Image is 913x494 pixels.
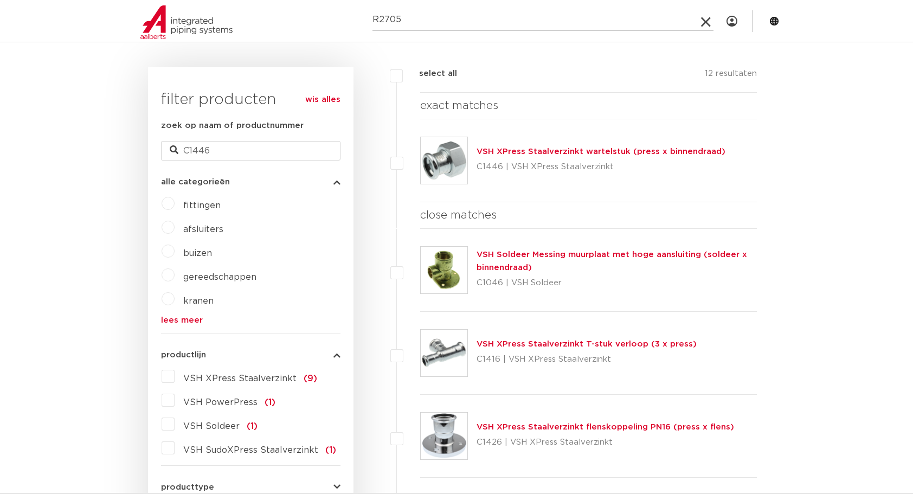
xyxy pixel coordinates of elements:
button: productlijn [161,351,340,359]
span: VSH Soldeer [183,422,240,431]
button: producttype [161,483,340,491]
h4: exact matches [420,97,757,114]
h4: close matches [420,207,757,224]
p: C1046 | VSH Soldeer [477,274,757,292]
span: alle categorieën [161,178,230,186]
span: (9) [304,374,317,383]
a: wis alles [305,93,340,106]
span: productlijn [161,351,206,359]
p: C1416 | VSH XPress Staalverzinkt [477,351,697,368]
label: zoek op naam of productnummer [161,119,304,132]
img: Thumbnail for VSH XPress Staalverzinkt wartelstuk (press x binnendraad) [421,137,467,184]
a: afsluiters [183,225,223,234]
a: fittingen [183,201,221,210]
a: VSH XPress Staalverzinkt flenskoppeling PN16 (press x flens) [477,423,734,431]
p: 12 resultaten [705,67,757,84]
p: C1426 | VSH XPress Staalverzinkt [477,434,734,451]
img: Thumbnail for VSH Soldeer Messing muurplaat met hoge aansluiting (soldeer x binnendraad) [421,247,467,293]
span: VSH SudoXPress Staalverzinkt [183,446,318,454]
span: VSH XPress Staalverzinkt [183,374,297,383]
a: VSH XPress Staalverzinkt T-stuk verloop (3 x press) [477,340,697,348]
span: producttype [161,483,214,491]
span: (1) [265,398,275,407]
span: VSH PowerPress [183,398,258,407]
a: gereedschappen [183,273,256,281]
h3: filter producten [161,89,340,111]
label: select all [403,67,457,80]
span: (1) [325,446,336,454]
a: kranen [183,297,214,305]
a: lees meer [161,316,340,324]
p: C1446 | VSH XPress Staalverzinkt [477,158,725,176]
input: zoeken [161,141,340,161]
img: Thumbnail for VSH XPress Staalverzinkt T-stuk verloop (3 x press) [421,330,467,376]
button: alle categorieën [161,178,340,186]
input: zoeken... [372,9,713,31]
a: VSH XPress Staalverzinkt wartelstuk (press x binnendraad) [477,147,725,156]
a: VSH Soldeer Messing muurplaat met hoge aansluiting (soldeer x binnendraad) [477,251,747,272]
img: Thumbnail for VSH XPress Staalverzinkt flenskoppeling PN16 (press x flens) [421,413,467,459]
a: buizen [183,249,212,258]
span: (1) [247,422,258,431]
